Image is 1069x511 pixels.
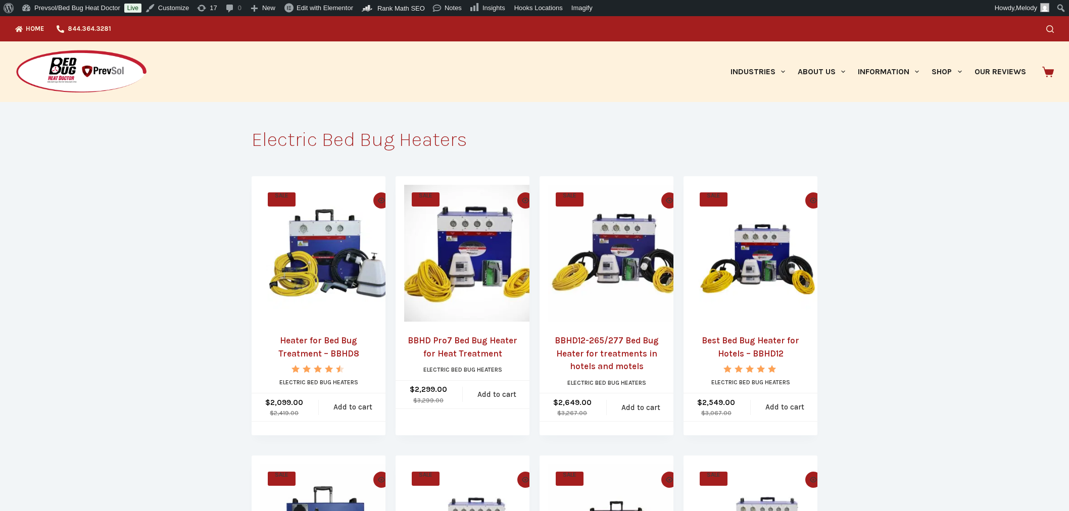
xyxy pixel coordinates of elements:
a: Add to cart: “Best Bed Bug Heater for Hotels - BBHD12” [751,393,819,421]
bdi: 3,067.00 [701,410,732,417]
a: Electric Bed Bug Heaters [711,379,790,386]
span: SALE [700,472,727,486]
a: Information [852,41,926,102]
span: $ [697,398,702,407]
button: Search [1046,25,1054,33]
a: Electric Bed Bug Heaters [567,379,646,386]
div: Rated 4.50 out of 5 [291,365,346,373]
bdi: 3,299.00 [413,397,444,404]
span: $ [265,398,270,407]
button: Quick view toggle [373,472,390,488]
a: About Us [791,41,851,102]
span: SALE [412,192,440,207]
a: Add to cart: “BBHD12-265/277 Bed Bug Heater for treatments in hotels and motels” [607,393,675,421]
a: Home [15,16,51,41]
span: Rated out of 5 [723,365,778,396]
span: SALE [556,192,584,207]
a: BBHD Pro7 Bed Bug Heater for Heat Treatment [404,185,541,322]
span: SALE [700,192,727,207]
button: Quick view toggle [517,192,533,209]
nav: Top Menu [15,16,117,41]
a: Electric Bed Bug Heaters [423,366,502,373]
bdi: 3,267.00 [557,410,587,417]
button: Quick view toggle [805,192,821,209]
span: $ [701,410,705,417]
span: $ [557,410,561,417]
nav: Primary [724,41,1032,102]
span: $ [553,398,558,407]
a: BBHD Pro7 Bed Bug Heater for Heat Treatment [404,334,521,360]
bdi: 2,099.00 [265,398,303,407]
a: Live [124,4,141,13]
span: Edit with Elementor [297,4,353,12]
a: 844.364.3281 [51,16,117,41]
a: Add to cart: “BBHD Pro7 Bed Bug Heater for Heat Treatment” [463,381,531,408]
button: Quick view toggle [805,472,821,488]
a: BBHD12-265/277 Bed Bug Heater for treatments in hotels and motels [548,185,685,322]
span: Rated out of 5 [291,365,340,396]
bdi: 2,649.00 [553,398,592,407]
span: SALE [412,472,440,486]
span: SALE [268,192,296,207]
button: Quick view toggle [661,472,677,488]
span: Melody [1016,4,1037,12]
button: Quick view toggle [517,472,533,488]
button: Quick view toggle [661,192,677,209]
span: $ [410,385,415,394]
a: BBHD12-265/277 Bed Bug Heater for treatments in hotels and motels [548,334,665,373]
a: Shop [926,41,968,102]
span: Rank Math SEO [377,5,425,12]
span: SALE [556,472,584,486]
a: Industries [724,41,791,102]
div: Rated 5.00 out of 5 [723,365,778,373]
a: Heater for Bed Bug Treatment – BBHD8 [260,334,377,360]
span: $ [413,397,417,404]
h1: Electric Bed Bug Heaters [252,129,817,149]
span: SALE [268,472,296,486]
bdi: 2,299.00 [410,385,447,394]
a: Our Reviews [968,41,1032,102]
a: Add to cart: “Heater for Bed Bug Treatment - BBHD8” [319,393,387,421]
img: Prevsol/Bed Bug Heat Doctor [15,49,148,94]
button: Quick view toggle [373,192,390,209]
bdi: 2,419.00 [270,410,299,417]
a: Best Bed Bug Heater for Hotels – BBHD12 [692,334,809,360]
a: Best Bed Bug Heater for Hotels - BBHD12 [692,185,829,322]
a: Electric Bed Bug Heaters [279,379,358,386]
bdi: 2,549.00 [697,398,735,407]
span: $ [270,410,274,417]
a: Heater for Bed Bug Treatment - BBHD8 [260,185,397,322]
